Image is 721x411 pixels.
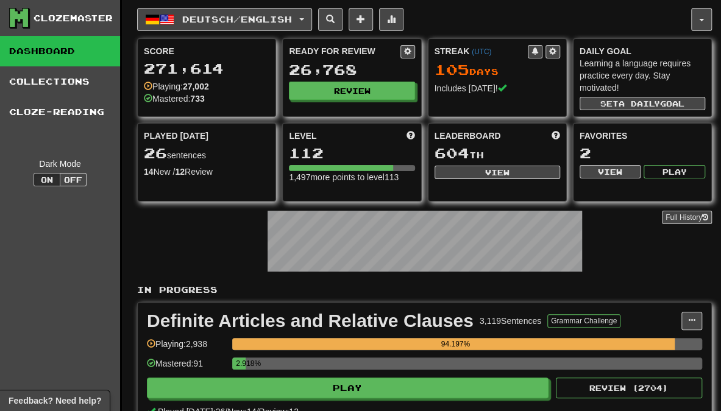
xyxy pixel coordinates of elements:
[183,82,209,91] strong: 27,002
[175,167,185,177] strong: 12
[289,130,316,142] span: Level
[137,8,312,31] button: Deutsch/English
[480,315,541,327] div: 3,119 Sentences
[289,171,414,183] div: 1,497 more points to level 113
[552,130,560,142] span: This week in points, UTC
[34,173,60,186] button: On
[349,8,373,31] button: Add sentence to collection
[182,14,292,24] span: Deutsch / English
[147,338,226,358] div: Playing: 2,938
[556,378,702,398] button: Review (2704)
[147,312,474,330] div: Definite Articles and Relative Clauses
[580,97,705,110] button: Seta dailygoal
[619,99,660,108] span: a daily
[472,47,491,56] a: (UTC)
[547,314,620,328] button: Grammar Challenge
[144,166,269,178] div: New / Review
[34,12,113,24] div: Clozemaster
[379,8,403,31] button: More stats
[580,45,705,57] div: Daily Goal
[144,93,205,105] div: Mastered:
[318,8,343,31] button: Search sentences
[407,130,415,142] span: Score more points to level up
[147,357,226,378] div: Mastered: 91
[144,130,208,142] span: Played [DATE]
[435,45,528,57] div: Streak
[137,284,712,296] p: In Progress
[289,146,414,161] div: 112
[144,144,167,161] span: 26
[580,146,705,161] div: 2
[580,130,705,142] div: Favorites
[147,378,549,398] button: Play
[662,211,712,224] a: Full History
[9,158,111,170] div: Dark Mode
[9,395,101,407] span: Open feedback widget
[644,165,705,178] button: Play
[144,167,154,177] strong: 14
[144,61,269,76] div: 271,614
[144,80,209,93] div: Playing:
[435,146,560,161] div: th
[236,357,246,370] div: 2.918%
[580,165,641,178] button: View
[435,144,469,161] span: 604
[60,173,87,186] button: Off
[435,62,560,78] div: Day s
[435,82,560,94] div: Includes [DATE]!
[435,130,501,142] span: Leaderboard
[236,338,675,350] div: 94.197%
[144,146,269,161] div: sentences
[190,94,204,104] strong: 733
[144,45,269,57] div: Score
[435,61,469,78] span: 105
[289,82,414,100] button: Review
[580,57,705,94] div: Learning a language requires practice every day. Stay motivated!
[289,62,414,77] div: 26,768
[289,45,400,57] div: Ready for Review
[435,166,560,179] button: View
